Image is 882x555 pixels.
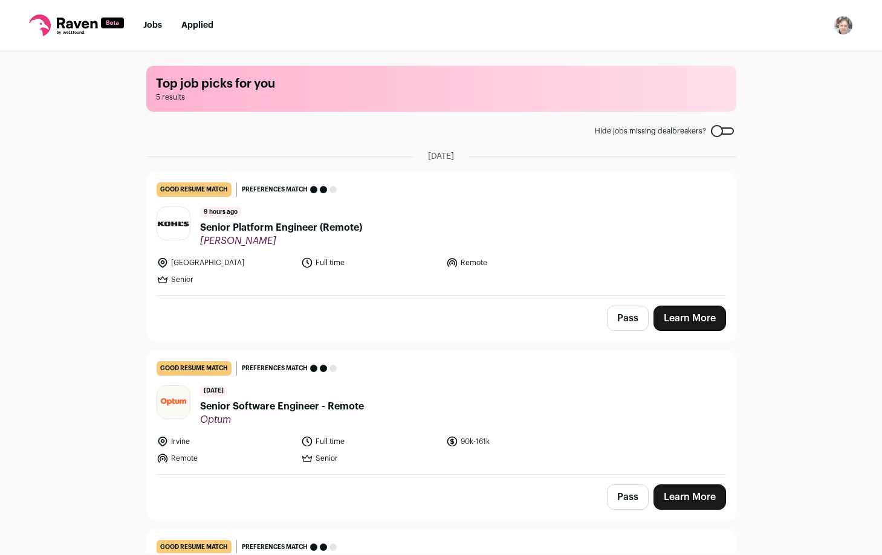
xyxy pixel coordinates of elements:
[446,257,584,269] li: Remote
[156,92,727,102] span: 5 results
[834,16,853,35] img: 13378637-medium_jpg
[157,386,190,419] img: 376ce2308abb7868d27d6bbf9139e6d572da7d7426218e43eb8ec57d9e48ff1a.jpg
[200,207,241,218] span: 9 hours ago
[653,306,726,331] a: Learn More
[157,540,232,554] div: good resume match
[157,274,294,286] li: Senior
[200,385,227,397] span: [DATE]
[157,182,232,197] div: good resume match
[242,362,308,374] span: Preferences match
[301,257,439,269] li: Full time
[446,435,584,448] li: 90k-161k
[143,21,162,30] a: Jobs
[242,184,308,196] span: Preferences match
[157,435,294,448] li: Irvine
[595,126,706,136] span: Hide jobs missing dealbreakers?
[157,220,190,226] img: b51e9aba8b5a2c413752e947daf3c9fdedf5cb128f7cd8b6c9a2c9d0371a9db2.jpg
[428,150,454,162] span: [DATE]
[147,351,736,474] a: good resume match Preferences match [DATE] Senior Software Engineer - Remote Optum Irvine Full ti...
[301,452,439,464] li: Senior
[834,16,853,35] button: Open dropdown
[200,414,364,426] span: Optum
[607,484,649,510] button: Pass
[157,361,232,376] div: good resume match
[242,541,308,553] span: Preferences match
[157,257,294,269] li: [GEOGRAPHIC_DATA]
[301,435,439,448] li: Full time
[156,75,727,92] h1: Top job picks for you
[200,235,362,247] span: [PERSON_NAME]
[653,484,726,510] a: Learn More
[181,21,213,30] a: Applied
[200,220,362,235] span: Senior Platform Engineer (Remote)
[607,306,649,331] button: Pass
[147,173,736,295] a: good resume match Preferences match 9 hours ago Senior Platform Engineer (Remote) [PERSON_NAME] [...
[157,452,294,464] li: Remote
[200,399,364,414] span: Senior Software Engineer - Remote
